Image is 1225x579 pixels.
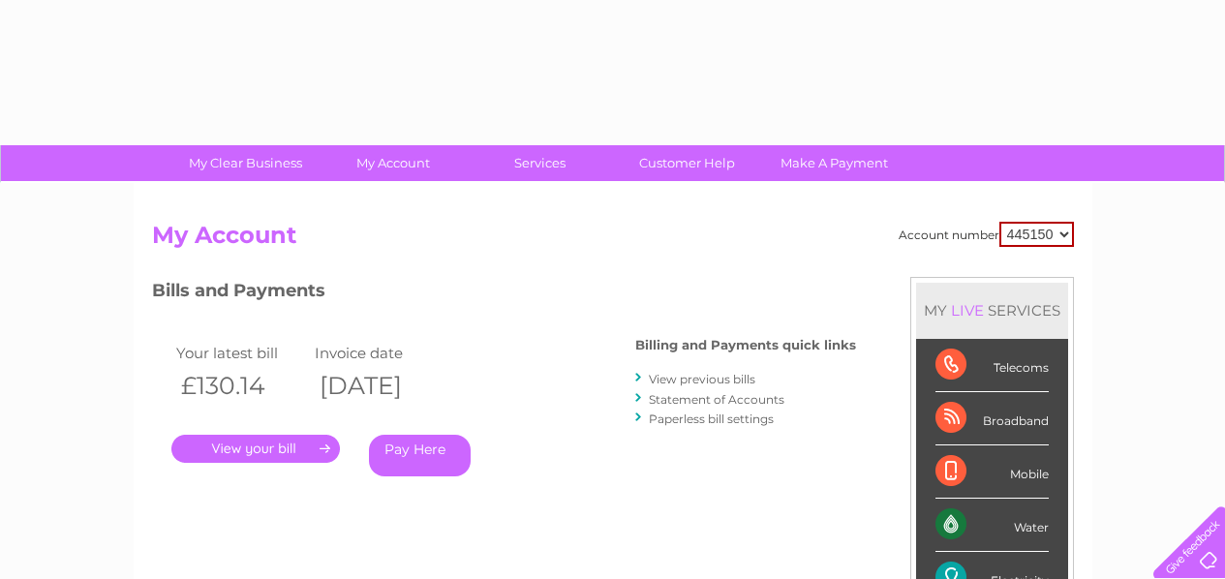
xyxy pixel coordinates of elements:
a: View previous bills [649,372,755,386]
a: . [171,435,340,463]
a: Pay Here [369,435,471,476]
div: Telecoms [935,339,1049,392]
h3: Bills and Payments [152,277,856,311]
td: Invoice date [310,340,449,366]
a: Services [460,145,620,181]
div: MY SERVICES [916,283,1068,338]
div: Mobile [935,445,1049,499]
th: £130.14 [171,366,311,406]
a: Paperless bill settings [649,411,774,426]
div: Water [935,499,1049,552]
h2: My Account [152,222,1074,259]
th: [DATE] [310,366,449,406]
div: LIVE [947,301,988,320]
h4: Billing and Payments quick links [635,338,856,352]
a: My Clear Business [166,145,325,181]
a: Customer Help [607,145,767,181]
div: Account number [899,222,1074,247]
td: Your latest bill [171,340,311,366]
a: My Account [313,145,473,181]
div: Broadband [935,392,1049,445]
a: Statement of Accounts [649,392,784,407]
a: Make A Payment [754,145,914,181]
